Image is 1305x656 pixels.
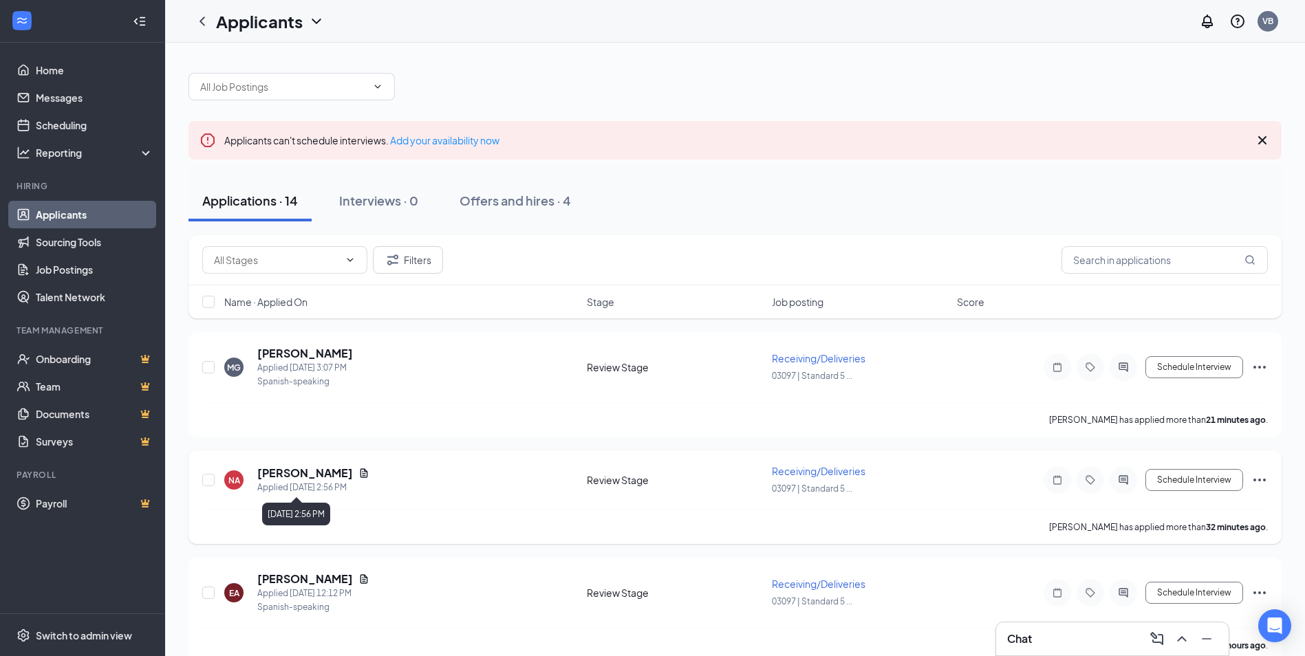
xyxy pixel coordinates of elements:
[358,573,369,584] svg: Document
[1206,415,1266,425] b: 21 minutes ago
[257,346,353,361] h5: [PERSON_NAME]
[345,254,356,265] svg: ChevronDown
[1251,359,1268,375] svg: Ellipses
[36,428,153,455] a: SurveysCrown
[587,360,764,374] div: Review Stage
[229,587,239,599] div: EA
[257,361,353,375] div: Applied [DATE] 3:07 PM
[1115,474,1132,485] svg: ActiveChat
[1220,640,1266,650] b: 3 hours ago
[1049,414,1268,426] p: [PERSON_NAME] has applied more than .
[1206,522,1266,532] b: 32 minutes ago
[339,192,418,209] div: Interviews · 0
[36,56,153,84] a: Home
[587,586,764,600] div: Review Stage
[133,14,147,28] svg: Collapse
[358,468,369,479] svg: Document
[1199,13,1216,30] svg: Notifications
[257,481,369,494] div: Applied [DATE] 2:56 PM
[17,146,30,160] svg: Analysis
[1146,628,1168,650] button: ComposeMessage
[257,466,353,481] h5: [PERSON_NAME]
[308,13,325,30] svg: ChevronDown
[15,14,29,28] svg: WorkstreamLogo
[1258,609,1291,642] div: Open Intercom Messenger
[373,246,443,274] button: Filter Filters
[216,10,303,33] h1: Applicants
[36,201,153,228] a: Applicants
[1145,582,1243,604] button: Schedule Interview
[957,295,984,309] span: Score
[1149,631,1165,647] svg: ComposeMessage
[1251,472,1268,488] svg: Ellipses
[36,373,153,400] a: TeamCrown
[257,375,353,389] div: Spanish-speaking
[372,81,383,92] svg: ChevronDown
[1049,474,1066,485] svg: Note
[1196,628,1218,650] button: Minimize
[772,465,865,477] span: Receiving/Deliveries
[227,362,241,373] div: MG
[1251,584,1268,601] svg: Ellipses
[17,628,30,642] svg: Settings
[1254,132,1271,149] svg: Cross
[1115,587,1132,598] svg: ActiveChat
[36,146,154,160] div: Reporting
[1082,362,1099,373] svg: Tag
[1049,521,1268,533] p: [PERSON_NAME] has applied more than .
[1082,474,1099,485] svg: Tag
[587,295,614,309] span: Stage
[1115,362,1132,373] svg: ActiveChat
[36,256,153,283] a: Job Postings
[199,132,216,149] svg: Error
[1061,246,1268,274] input: Search in applications
[772,352,865,364] span: Receiving/Deliveries
[1244,254,1255,265] svg: MagnifyingGlass
[1049,362,1066,373] svg: Note
[257,571,353,587] h5: [PERSON_NAME]
[1262,15,1273,27] div: VB
[772,371,852,381] span: 03097 | Standard 5 ...
[1174,631,1190,647] svg: ChevronUp
[194,13,211,30] svg: ChevronLeft
[17,180,151,192] div: Hiring
[1145,356,1243,378] button: Schedule Interview
[214,252,339,267] input: All Stages
[257,587,369,600] div: Applied [DATE] 12:12 PM
[36,228,153,256] a: Sourcing Tools
[200,79,367,94] input: All Job Postings
[36,400,153,428] a: DocumentsCrown
[587,473,764,487] div: Review Stage
[772,596,852,606] span: 03097 | Standard 5 ...
[1007,631,1032,646] h3: Chat
[385,252,401,268] svg: Filter
[257,600,369,614] div: Spanish-speaking
[202,192,298,209] div: Applications · 14
[1229,13,1246,30] svg: QuestionInfo
[36,84,153,111] a: Messages
[772,483,852,494] span: 03097 | Standard 5 ...
[17,469,151,481] div: Payroll
[36,345,153,373] a: OnboardingCrown
[224,295,308,309] span: Name · Applied On
[460,192,571,209] div: Offers and hires · 4
[1171,628,1193,650] button: ChevronUp
[262,503,330,525] div: [DATE] 2:56 PM
[36,283,153,311] a: Talent Network
[772,578,865,590] span: Receiving/Deliveries
[36,628,132,642] div: Switch to admin view
[1198,631,1215,647] svg: Minimize
[1049,587,1066,598] svg: Note
[1145,469,1243,491] button: Schedule Interview
[224,134,499,146] span: Applicants can't schedule interviews.
[1082,587,1099,598] svg: Tag
[390,134,499,146] a: Add your availability now
[17,325,151,336] div: Team Management
[228,474,240,486] div: NA
[36,111,153,139] a: Scheduling
[36,490,153,517] a: PayrollCrown
[772,295,823,309] span: Job posting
